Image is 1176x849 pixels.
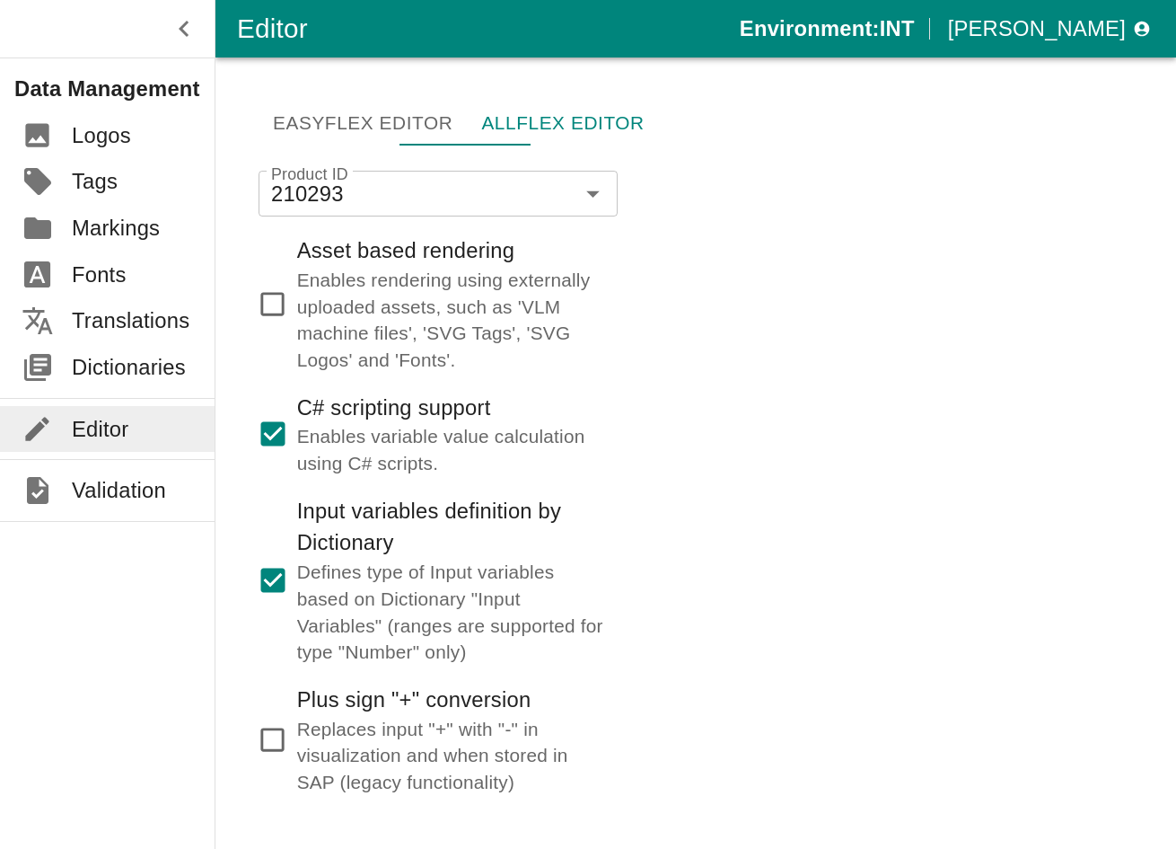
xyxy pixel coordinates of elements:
[297,423,603,476] p: Enables variable value calculation using C# scripts.
[259,101,467,146] a: Easyflex Editor
[237,7,740,50] div: Editor
[72,305,189,337] p: Translations
[297,559,603,666] p: Defines type of Input variables based on Dictionary "Input Variables" (ranges are supported for t...
[72,474,166,507] p: Validation
[297,716,603,796] p: Replaces input "+" with "-" in visualization and when stored in SAP (legacy functionality)
[72,413,128,446] p: Editor
[941,7,1154,50] button: profile
[271,163,348,186] label: Product ID
[740,13,915,45] p: Environment: INT
[297,267,603,374] p: Enables rendering using externally uploaded assets, such as 'VLM machine files', 'SVG Tags', 'SVG...
[297,684,603,716] p: Plus sign "+" conversion
[297,234,603,267] p: Asset based rendering
[72,119,131,152] p: Logos
[297,392,603,424] p: C# scripting support
[575,176,611,212] button: Open
[14,73,215,105] p: Data Management
[72,351,186,384] p: Dictionaries
[72,165,118,198] p: Tags
[467,101,658,146] a: Allflex Editor
[948,13,1126,45] p: [PERSON_NAME]
[297,495,603,559] p: Input variables definition by Dictionary
[72,212,160,244] p: Markings
[72,259,127,291] p: Fonts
